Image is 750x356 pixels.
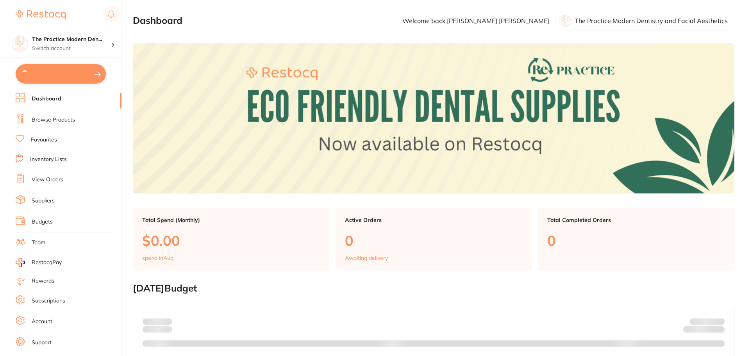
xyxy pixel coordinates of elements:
p: Switch account [32,45,111,52]
p: 0 [547,233,725,249]
h4: The Practice Modern Dentistry and Facial Aesthetics [32,36,111,43]
a: Restocq Logo [16,6,66,24]
p: Total Spend (Monthly) [142,217,320,223]
p: Welcome back, [PERSON_NAME] [PERSON_NAME] [402,17,549,24]
h2: Dashboard [133,15,182,26]
a: Favourites [31,136,57,144]
a: Subscriptions [32,297,65,305]
img: Dashboard [133,43,734,193]
a: Total Spend (Monthly)$0.00spend inAug [133,208,329,271]
p: Total Completed Orders [547,217,725,223]
a: Suppliers [32,197,55,205]
a: Total Completed Orders0 [538,208,734,271]
p: Remaining: [683,325,725,334]
a: Team [32,239,45,247]
p: $0.00 [142,233,320,249]
img: The Practice Modern Dentistry and Facial Aesthetics [12,36,28,52]
p: Active Orders [345,217,523,223]
a: Support [32,339,52,347]
p: 0 [345,233,523,249]
p: spend in Aug [142,255,173,261]
p: The Practice Modern Dentistry and Facial Aesthetics [575,17,728,24]
strong: $0.00 [711,327,725,335]
h2: [DATE] Budget [133,283,734,294]
a: Dashboard [32,95,61,103]
a: View Orders [32,176,63,184]
strong: $NaN [709,318,725,325]
p: Budget: [690,318,725,325]
strong: $0.00 [159,318,172,325]
p: month [143,325,172,334]
span: RestocqPay [32,259,62,267]
img: Restocq Logo [16,10,66,20]
p: Spent: [143,318,172,325]
a: RestocqPay [16,258,62,267]
a: Rewards [32,277,54,285]
p: Awaiting delivery [345,255,388,261]
a: Browse Products [32,116,75,124]
a: Budgets [32,218,53,226]
img: RestocqPay [16,258,25,267]
a: Active Orders0Awaiting delivery [336,208,532,271]
a: Account [32,318,52,326]
a: Inventory Lists [30,156,67,163]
